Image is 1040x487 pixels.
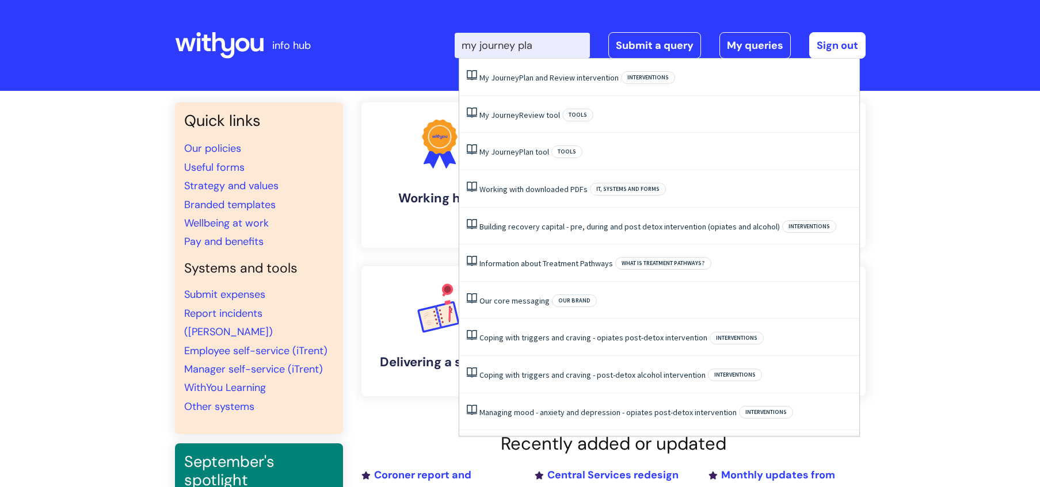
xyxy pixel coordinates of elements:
[272,36,311,55] p: info hub
[615,257,711,270] span: What is Treatment Pathways?
[809,32,866,59] a: Sign out
[739,406,793,419] span: Interventions
[479,296,550,306] a: Our core messaging
[184,306,273,339] a: Report incidents ([PERSON_NAME])
[184,141,241,155] a: Our policies
[479,147,489,157] span: My
[479,110,560,120] a: My JourneyReview tool
[371,355,509,370] h4: Delivering a service
[552,294,597,307] span: Our brand
[708,369,762,381] span: Interventions
[184,287,265,301] a: Submit expenses
[455,32,866,59] div: | -
[551,145,582,158] span: Tools
[184,179,279,193] a: Strategy and values
[479,221,780,232] a: Building recovery capital - pre, during and post detox intervention (opiates and alcohol)
[361,266,518,396] a: Delivering a service
[184,400,254,413] a: Other systems
[608,32,701,59] a: Submit a query
[361,433,866,454] h2: Recently added or updated
[184,381,266,394] a: WithYou Learning
[590,183,666,195] span: IT, systems and forms
[491,147,519,157] span: Journey
[184,235,264,248] a: Pay and benefits
[184,216,269,230] a: Wellbeing at work
[479,72,619,83] a: My JourneyPlan and Review intervention
[782,220,836,233] span: Interventions
[184,362,323,376] a: Manager self-service (iTrent)
[719,32,791,59] a: My queries
[361,102,518,248] a: Working here
[184,160,245,174] a: Useful forms
[491,110,519,120] span: Journey
[562,109,593,121] span: Tools
[479,258,613,269] a: Information about Treatment Pathways
[184,344,327,358] a: Employee self-service (iTrent)
[184,198,276,212] a: Branded templates
[710,332,764,344] span: Interventions
[371,191,509,206] h4: Working here
[491,72,519,83] span: Journey
[184,260,334,277] h4: Systems and tools
[479,184,588,194] a: Working with downloaded PDFs
[621,71,675,84] span: Interventions
[479,370,706,380] a: Coping with triggers and craving - post-detox alcohol intervention
[479,332,707,343] a: Coping with triggers and craving - opiates post-detox intervention
[455,33,590,58] input: Search
[479,407,737,417] a: Managing mood - anxiety and depression - opiates post-detox intervention
[479,110,489,120] span: My
[184,112,334,130] h3: Quick links
[479,147,549,157] a: My JourneyPlan tool
[479,72,489,83] span: My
